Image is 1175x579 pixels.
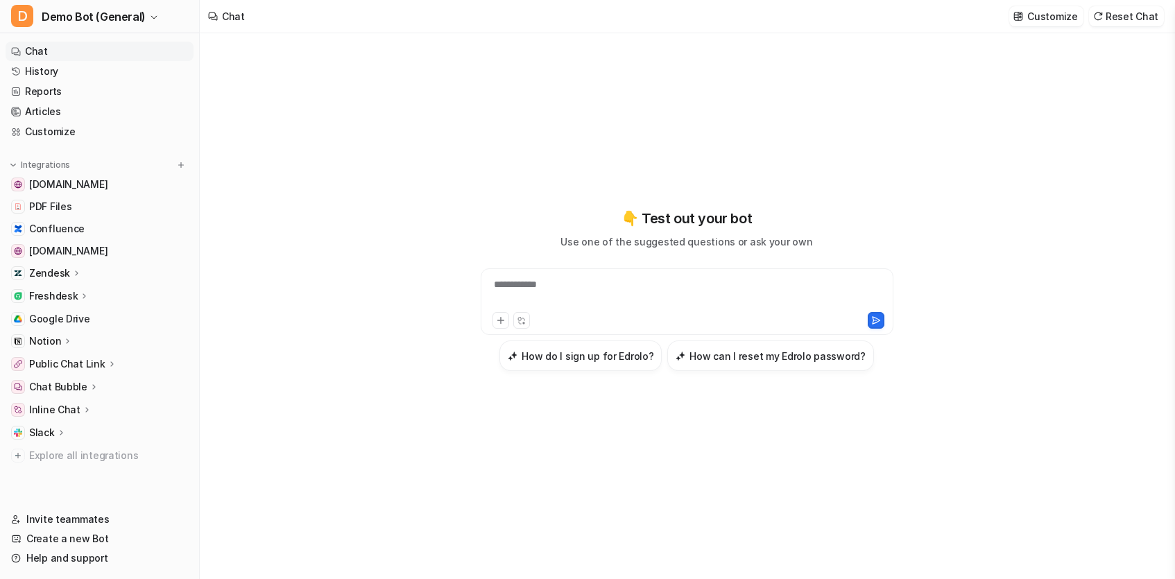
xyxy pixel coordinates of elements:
img: customize [1013,11,1023,21]
img: Confluence [14,225,22,233]
img: PDF Files [14,202,22,211]
p: Integrations [21,159,70,171]
img: How do I sign up for Edrolo? [508,351,517,361]
img: How can I reset my Edrolo password? [676,351,685,361]
img: Inline Chat [14,406,22,414]
span: Google Drive [29,312,90,326]
a: PDF FilesPDF Files [6,197,194,216]
p: 👇 Test out your bot [621,208,752,229]
img: explore all integrations [11,449,25,463]
a: Help and support [6,548,194,568]
img: Notion [14,337,22,345]
p: Zendesk [29,266,70,280]
img: Zendesk [14,269,22,277]
p: Freshdesk [29,289,78,303]
img: expand menu [8,160,18,170]
span: Explore all integrations [29,444,188,467]
p: Customize [1027,9,1077,24]
img: Chat Bubble [14,383,22,391]
p: Slack [29,426,55,440]
a: www.atlassian.com[DOMAIN_NAME] [6,175,194,194]
img: reset [1093,11,1103,21]
a: ConfluenceConfluence [6,219,194,239]
a: Reports [6,82,194,101]
button: Customize [1009,6,1083,26]
button: Reset Chat [1089,6,1164,26]
button: How can I reset my Edrolo password?How can I reset my Edrolo password? [667,340,873,371]
a: Create a new Bot [6,529,194,548]
a: Google DriveGoogle Drive [6,309,194,329]
img: www.atlassian.com [14,180,22,189]
img: Google Drive [14,315,22,323]
img: Public Chat Link [14,360,22,368]
span: Demo Bot (General) [42,7,146,26]
img: menu_add.svg [176,160,186,170]
div: Chat [222,9,245,24]
a: Customize [6,122,194,141]
p: Public Chat Link [29,357,105,371]
p: Chat Bubble [29,380,87,394]
img: Slack [14,429,22,437]
img: Freshdesk [14,292,22,300]
span: [DOMAIN_NAME] [29,178,108,191]
span: Confluence [29,222,85,236]
span: PDF Files [29,200,71,214]
a: Invite teammates [6,510,194,529]
a: Articles [6,102,194,121]
a: Chat [6,42,194,61]
span: D [11,5,33,27]
p: Inline Chat [29,403,80,417]
a: History [6,62,194,81]
p: Use one of the suggested questions or ask your own [560,234,812,249]
img: www.airbnb.com [14,247,22,255]
a: www.airbnb.com[DOMAIN_NAME] [6,241,194,261]
button: Integrations [6,158,74,172]
h3: How do I sign up for Edrolo? [522,349,653,363]
button: How do I sign up for Edrolo?How do I sign up for Edrolo? [499,340,662,371]
span: [DOMAIN_NAME] [29,244,108,258]
h3: How can I reset my Edrolo password? [689,349,865,363]
a: Explore all integrations [6,446,194,465]
p: Notion [29,334,61,348]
